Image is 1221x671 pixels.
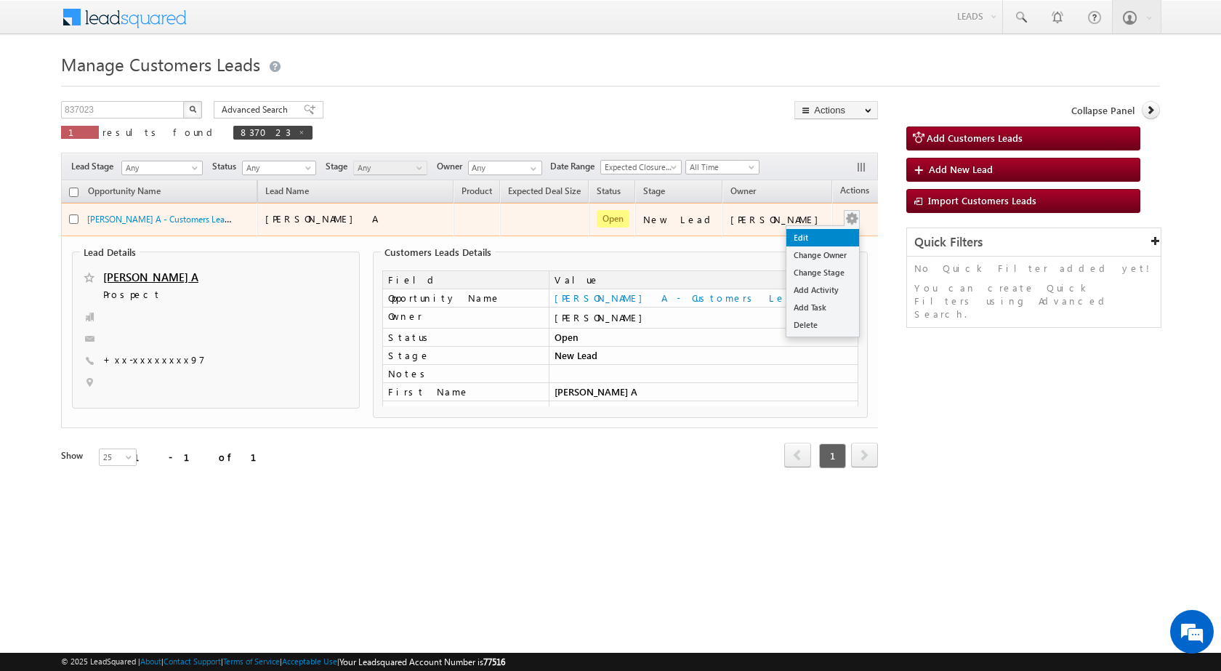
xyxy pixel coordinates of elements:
[907,228,1161,257] div: Quick Filters
[550,160,600,173] span: Date Range
[589,183,628,202] a: Status
[140,656,161,666] a: About
[189,105,196,113] img: Search
[784,444,811,467] a: prev
[794,101,878,119] button: Actions
[786,281,859,299] a: Add Activity
[381,246,495,258] legend: Customers Leads Details
[80,246,140,258] legend: Lead Details
[382,365,549,383] td: Notes
[462,185,492,196] span: Product
[134,449,274,465] div: 1 - 1 of 1
[122,161,198,174] span: Any
[601,161,677,174] span: Expected Closure Date
[242,161,316,175] a: Any
[382,329,549,347] td: Status
[819,443,846,468] span: 1
[928,194,1036,206] span: Import Customers Leads
[76,76,244,95] div: Chat with us now
[555,292,815,304] a: [PERSON_NAME] A - Customers Leads
[282,656,337,666] a: Acceptable Use
[549,383,858,401] td: [PERSON_NAME] A
[851,443,878,467] span: next
[929,163,993,175] span: Add New Lead
[81,183,168,202] a: Opportunity Name
[61,449,87,462] div: Show
[508,185,581,196] span: Expected Deal Size
[483,656,505,667] span: 77516
[927,132,1023,144] span: Add Customers Leads
[71,160,119,173] span: Lead Stage
[549,347,858,365] td: New Lead
[382,270,549,289] td: Field
[643,185,665,196] span: Stage
[61,52,260,76] span: Manage Customers Leads
[103,270,198,284] a: [PERSON_NAME] A
[339,656,505,667] span: Your Leadsquared Account Number is
[212,160,242,173] span: Status
[468,161,542,175] input: Type to Search
[382,289,549,308] td: Opportunity Name
[501,183,588,202] a: Expected Deal Size
[354,161,423,174] span: Any
[914,281,1153,321] p: You can create Quick Filters using Advanced Search.
[555,311,853,324] div: [PERSON_NAME]
[198,448,264,467] em: Start Chat
[241,126,291,138] span: 837023
[243,161,312,174] span: Any
[68,126,92,138] span: 1
[437,160,468,173] span: Owner
[730,213,826,226] div: [PERSON_NAME]
[784,443,811,467] span: prev
[222,103,292,116] span: Advanced Search
[61,655,505,669] span: © 2025 LeadSquared | | | | |
[636,183,672,202] a: Stage
[258,183,316,202] span: Lead Name
[382,347,549,365] td: Stage
[164,656,221,666] a: Contact Support
[786,246,859,264] a: Change Owner
[786,229,859,246] a: Edit
[786,316,859,334] a: Delete
[265,212,376,225] span: [PERSON_NAME] A
[19,134,265,435] textarea: Type your message and hit 'Enter'
[597,210,629,228] span: Open
[382,383,549,401] td: First Name
[643,213,716,226] div: New Lead
[103,353,205,368] span: +xx-xxxxxxxx97
[238,7,273,42] div: Minimize live chat window
[786,264,859,281] a: Change Stage
[833,182,877,201] span: Actions
[686,161,755,174] span: All Time
[326,160,353,173] span: Stage
[87,212,233,225] a: [PERSON_NAME] A - Customers Leads
[1071,104,1135,117] span: Collapse Panel
[549,329,858,347] td: Open
[786,299,859,316] a: Add Task
[685,160,759,174] a: All Time
[102,126,218,138] span: results found
[549,401,858,419] td: 837023
[88,185,161,196] span: Opportunity Name
[382,308,549,329] td: Owner
[99,449,137,466] a: 25
[100,451,138,464] span: 25
[600,160,682,174] a: Expected Closure Date
[103,288,278,302] span: Prospect
[25,76,61,95] img: d_60004797649_company_0_60004797649
[69,188,78,197] input: Check all records
[730,185,756,196] span: Owner
[914,262,1153,275] p: No Quick Filter added yet!
[851,444,878,467] a: next
[223,656,280,666] a: Terms of Service
[382,401,549,419] td: Opportunity ID
[523,161,541,176] a: Show All Items
[549,270,858,289] td: Value
[121,161,203,175] a: Any
[353,161,427,175] a: Any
